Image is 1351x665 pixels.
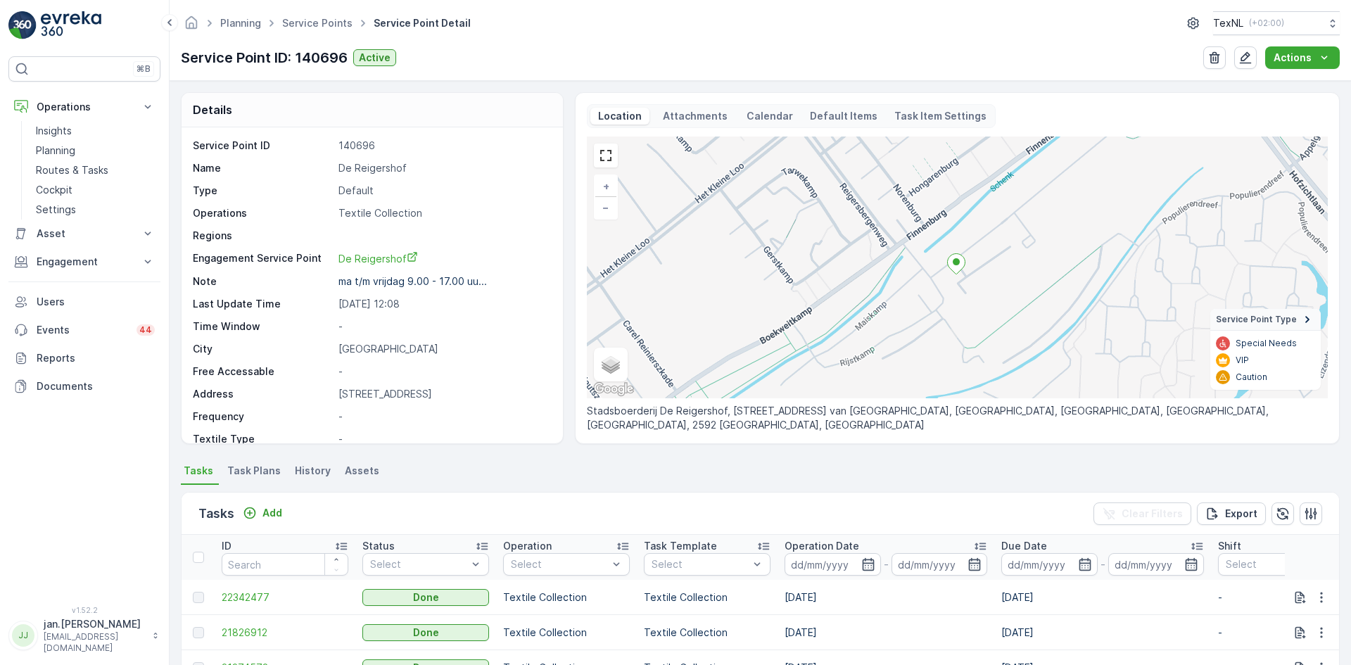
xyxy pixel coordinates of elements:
p: - [338,319,548,334]
p: Last Update Time [193,297,333,311]
p: [STREET_ADDRESS] [338,387,548,401]
a: Planning [30,141,160,160]
p: 44 [139,324,152,336]
p: - [1218,626,1345,640]
p: - [338,410,548,424]
span: v 1.52.2 [8,606,160,614]
p: Select [511,557,608,571]
button: TexNL(+02:00) [1213,11,1340,35]
p: Free Accessable [193,365,333,379]
p: Shift [1218,539,1241,553]
p: Documents [37,379,155,393]
input: dd/mm/yyyy [1108,553,1205,576]
p: Textile Collection [644,626,770,640]
p: Default [338,184,548,198]
a: Events44 [8,316,160,344]
p: Select [652,557,749,571]
a: 21826912 [222,626,348,640]
p: Textile Collection [338,206,548,220]
a: Documents [8,372,160,400]
p: Textile Collection [644,590,770,604]
span: Tasks [184,464,213,478]
p: ( +02:00 ) [1249,18,1284,29]
div: Toggle Row Selected [193,627,204,638]
button: Operations [8,93,160,121]
button: Active [353,49,396,66]
img: Google [590,380,637,398]
input: dd/mm/yyyy [892,553,988,576]
p: Stadsboerderij De Reigershof, [STREET_ADDRESS] van [GEOGRAPHIC_DATA], [GEOGRAPHIC_DATA], [GEOGRAP... [587,404,1328,432]
a: Zoom Out [595,197,616,218]
p: Events [37,323,128,337]
p: Task Item Settings [894,109,987,123]
p: Service Point ID: 140696 [181,47,348,68]
input: Search [222,553,348,576]
button: Add [237,505,288,521]
p: Operation Date [785,539,859,553]
button: Asset [8,220,160,248]
p: Select [1226,557,1323,571]
p: City [193,342,333,356]
a: Planning [220,17,261,29]
p: Operations [37,100,132,114]
p: Attachments [661,109,730,123]
p: Users [37,295,155,309]
p: Add [262,506,282,520]
button: Clear Filters [1093,502,1191,525]
td: [DATE] [994,580,1211,615]
p: Details [193,101,232,118]
p: ⌘B [137,63,151,75]
button: JJjan.[PERSON_NAME][EMAIL_ADDRESS][DOMAIN_NAME] [8,617,160,654]
td: [DATE] [994,615,1211,650]
p: Address [193,387,333,401]
p: Active [359,51,391,65]
div: Toggle Row Selected [193,592,204,603]
p: Caution [1236,372,1267,383]
td: [DATE] [778,615,994,650]
a: Zoom In [595,176,616,197]
a: Reports [8,344,160,372]
span: History [295,464,331,478]
a: Cockpit [30,180,160,200]
p: Routes & Tasks [36,163,108,177]
p: Tasks [198,504,234,524]
a: Layers [595,349,626,380]
p: Engagement [37,255,132,269]
p: Name [193,161,333,175]
input: dd/mm/yyyy [1001,553,1098,576]
p: Clear Filters [1122,507,1183,521]
p: De Reigershof [338,161,548,175]
a: Homepage [184,20,199,32]
p: Planning [36,144,75,158]
a: De Reigershof [338,251,548,266]
p: Textile Collection [503,626,630,640]
button: Export [1197,502,1266,525]
a: 22342477 [222,590,348,604]
span: − [602,201,609,213]
p: - [338,432,548,446]
p: [EMAIL_ADDRESS][DOMAIN_NAME] [44,631,145,654]
span: De Reigershof [338,253,418,265]
p: Select [370,557,467,571]
p: Regions [193,229,333,243]
span: Assets [345,464,379,478]
p: [GEOGRAPHIC_DATA] [338,342,548,356]
p: ID [222,539,231,553]
p: Reports [37,351,155,365]
div: JJ [12,624,34,647]
p: Settings [36,203,76,217]
td: [DATE] [778,580,994,615]
p: Done [413,626,439,640]
p: Frequency [193,410,333,424]
button: Actions [1265,46,1340,69]
span: Service Point Type [1216,314,1297,325]
a: Routes & Tasks [30,160,160,180]
p: - [1218,590,1345,604]
p: Operations [193,206,333,220]
p: Note [193,274,333,289]
p: Asset [37,227,132,241]
p: - [1101,556,1105,573]
p: Export [1225,507,1257,521]
span: Task Plans [227,464,281,478]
